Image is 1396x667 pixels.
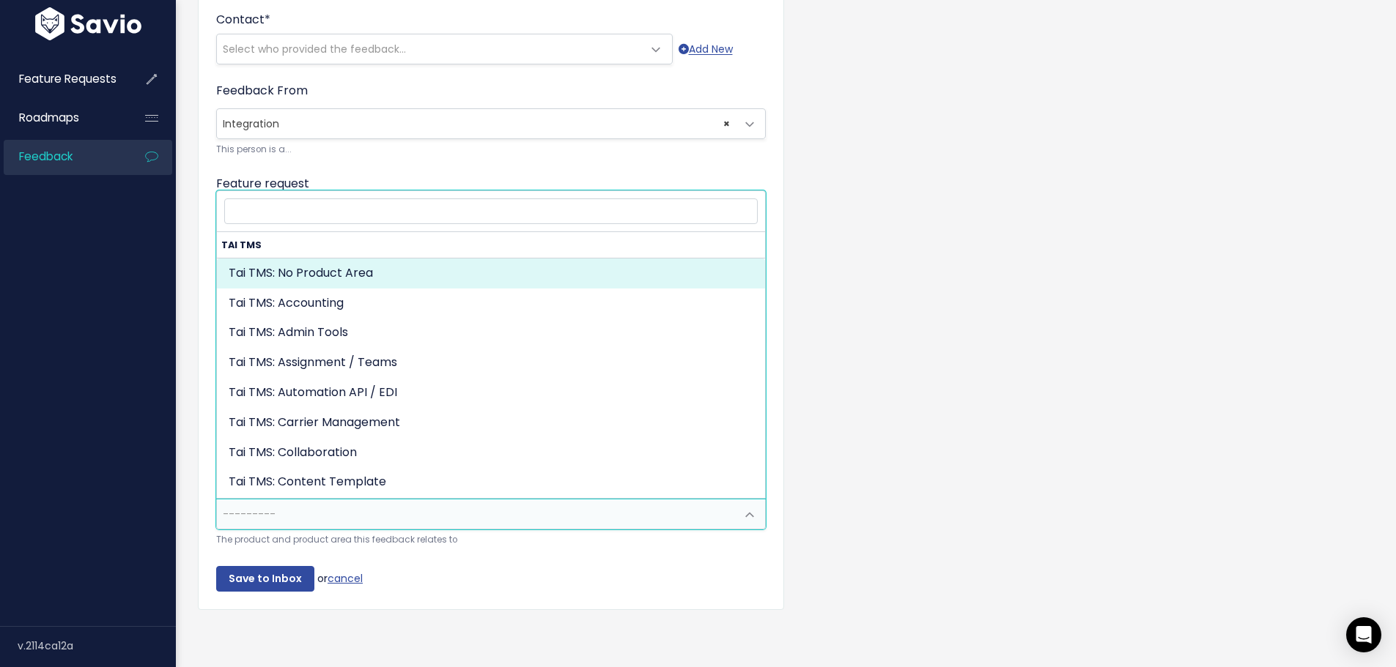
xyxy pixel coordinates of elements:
small: This person is a... [216,142,766,157]
li: Tai TMS: Carrier Management [217,408,765,438]
span: Roadmaps [19,110,79,125]
a: Add New [679,40,733,59]
span: Select who provided the feedback... [223,42,406,56]
div: Open Intercom Messenger [1346,617,1381,652]
a: Roadmaps [4,101,122,135]
li: Tai TMS: Accounting [217,288,765,318]
li: Tai TMS: No Product Area [217,258,765,288]
small: The product and product area this feedback relates to [216,532,766,548]
div: v.2114ca12a [18,627,176,665]
span: Integration [217,109,736,138]
label: Feedback From [216,82,308,100]
li: Tai TMS: Assignment / Teams [217,348,765,378]
li: Tai TMS: Collaboration [217,438,765,468]
li: Tai TMS: Custom Projects [217,497,765,527]
span: Integration [216,108,766,139]
a: Feedback [4,140,122,174]
img: logo-white.9d6f32f41409.svg [32,7,145,40]
label: Contact [216,11,270,29]
li: Tai TMS: Automation API / EDI [217,378,765,408]
a: cancel [328,570,363,585]
li: Tai TMS: Admin Tools [217,318,765,348]
li: Tai TMS: Content Template [217,467,765,497]
a: Feature Requests [4,62,122,96]
label: Feature request [216,175,309,193]
span: Feature Requests [19,71,117,86]
span: × [723,109,730,138]
span: --------- [223,507,276,521]
span: Feedback [19,149,73,164]
input: Save to Inbox [216,566,314,592]
strong: Tai TMS [217,232,765,258]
